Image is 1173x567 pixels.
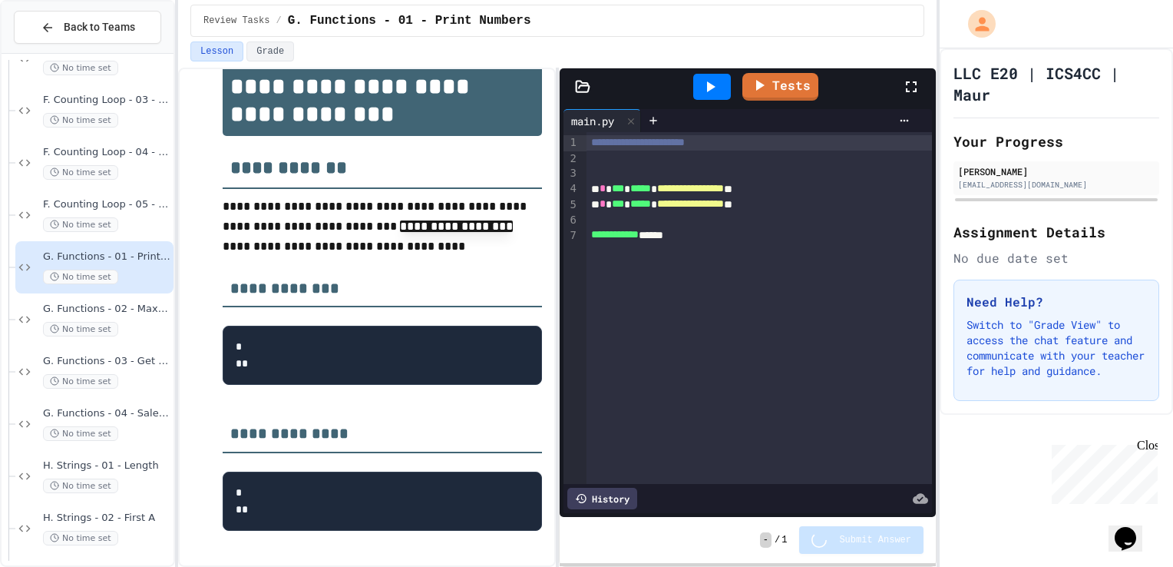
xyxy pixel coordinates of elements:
[563,166,579,181] div: 3
[567,488,637,509] div: History
[43,94,170,107] span: F. Counting Loop - 03 - Count up by 4
[64,19,135,35] span: Back to Teams
[966,293,1146,311] h3: Need Help?
[43,303,170,316] span: G. Functions - 02 - Max Number
[953,249,1159,267] div: No due date set
[6,6,106,98] div: Chat with us now!Close
[43,146,170,159] span: F. Counting Loop - 04 - Printing Patterns
[43,217,118,232] span: No time set
[43,61,118,75] span: No time set
[563,181,579,197] div: 4
[952,6,1000,41] div: My Account
[43,426,118,441] span: No time set
[43,322,118,337] span: No time set
[43,374,118,389] span: No time set
[760,532,772,548] span: -
[190,41,243,61] button: Lesson
[43,165,118,180] span: No time set
[958,179,1155,191] div: [EMAIL_ADDRESS][DOMAIN_NAME]
[43,531,118,545] span: No time set
[563,151,579,167] div: 2
[43,270,118,284] span: No time set
[563,197,579,214] div: 5
[43,407,170,420] span: G. Functions - 04 - Sale Price
[958,164,1155,178] div: [PERSON_NAME]
[563,135,579,151] div: 1
[775,534,780,546] span: /
[246,41,294,61] button: Grade
[953,131,1159,152] h2: Your Progress
[953,221,1159,243] h2: Assignment Details
[839,534,911,546] span: Submit Answer
[43,113,118,128] span: No time set
[563,113,622,129] div: main.py
[43,479,118,493] span: No time set
[288,12,531,30] span: G. Functions - 01 - Print Numbers
[276,15,281,27] span: /
[1046,439,1158,504] iframe: chat widget
[563,228,579,244] div: 7
[43,355,170,368] span: G. Functions - 03 - Get Average
[1109,506,1158,552] iframe: chat widget
[43,512,170,525] span: H. Strings - 02 - First A
[953,62,1159,105] h1: LLC E20 | ICS4CC | Maur
[43,198,170,211] span: F. Counting Loop - 05 - Timestable
[43,250,170,264] span: G. Functions - 01 - Print Numbers
[203,15,269,27] span: Review Tasks
[781,534,787,546] span: 1
[43,459,170,472] span: H. Strings - 01 - Length
[966,317,1146,379] p: Switch to "Grade View" to access the chat feature and communicate with your teacher for help and ...
[563,213,579,228] div: 6
[742,73,818,101] a: Tests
